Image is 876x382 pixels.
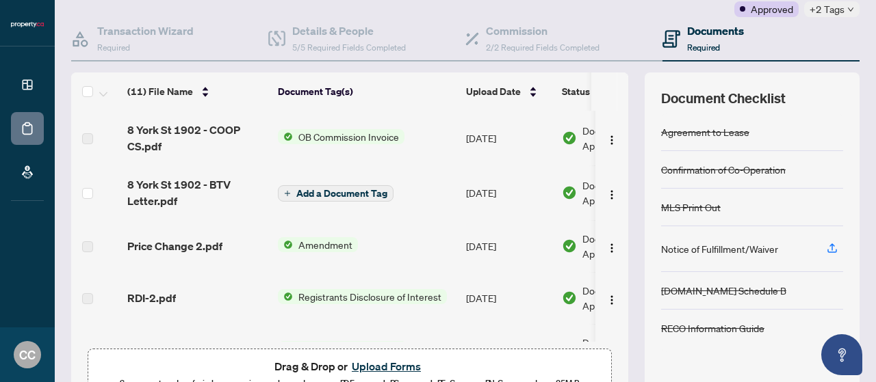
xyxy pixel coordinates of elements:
img: logo [11,21,44,29]
span: down [847,6,854,13]
span: 8 York St 1902 - COOP CS.pdf [127,122,267,154]
img: Logo [606,189,617,200]
th: Document Tag(s) [272,72,461,111]
img: Document Status [562,131,577,146]
div: [DOMAIN_NAME] Schedule B [661,283,786,298]
span: Add a Document Tag [296,189,387,198]
span: plus [284,190,291,197]
button: Add a Document Tag [278,185,394,202]
div: RECO Information Guide [661,320,764,336]
span: Document Approved [582,231,667,261]
span: OB Commission Invoice [293,129,404,144]
h4: Details & People [292,23,406,39]
span: Required [687,42,720,53]
td: [DATE] [461,324,556,376]
span: +2 Tags [810,1,845,17]
span: Registrants Disclosure of Interest [293,289,447,304]
img: Status Icon [278,237,293,252]
span: (11) File Name [127,84,193,99]
span: RECO Information Guide [293,341,407,356]
button: Logo [601,127,623,149]
td: [DATE] [461,272,556,324]
img: Status Icon [278,129,293,144]
button: Logo [601,287,623,309]
td: [DATE] [461,111,556,165]
img: Logo [606,243,617,254]
button: Status IconRECO Information Guide [278,341,407,356]
span: 5/5 Required Fields Completed [292,42,406,53]
th: (11) File Name [122,72,272,111]
th: Upload Date [461,72,556,111]
span: Drag & Drop or [274,357,425,375]
span: Document Approved [582,178,667,208]
h4: Transaction Wizard [97,23,194,39]
span: 8 York St 1902 - BTV Letter.pdf [127,176,267,209]
span: 2/2 Required Fields Completed [486,42,600,53]
img: Logo [606,295,617,305]
img: Status Icon [278,289,293,304]
h4: Documents [687,23,744,39]
span: RDI-2.pdf [127,290,176,306]
span: Approved [751,1,793,16]
button: Status IconRegistrants Disclosure of Interest [278,289,447,304]
button: Upload Forms [348,357,425,375]
div: Agreement to Lease [661,124,749,139]
button: Logo [601,182,623,204]
span: Required [97,42,130,53]
span: Amendment [293,237,358,252]
button: Status IconOB Commission Invoice [278,129,404,144]
span: Status [562,84,590,99]
span: Document Checklist [661,89,786,108]
span: Document Approved [582,335,667,365]
div: Confirmation of Co-Operation [661,162,786,177]
span: Upload Date [466,84,521,99]
img: Logo [606,135,617,146]
button: Status IconAmendment [278,237,358,252]
div: MLS Print Out [661,200,721,215]
img: Status Icon [278,341,293,356]
button: Open asap [821,334,862,375]
span: Document Approved [582,123,667,153]
td: [DATE] [461,165,556,220]
td: [DATE] [461,220,556,272]
span: Document Approved [582,283,667,313]
div: Notice of Fulfillment/Waiver [661,241,778,256]
img: Document Status [562,238,577,254]
img: Document Status [562,290,577,305]
h4: Commission [486,23,600,39]
img: Document Status [562,185,577,200]
button: Logo [601,235,623,257]
span: CC [19,345,36,364]
span: Price Change 2.pdf [127,238,222,254]
th: Status [556,72,673,111]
